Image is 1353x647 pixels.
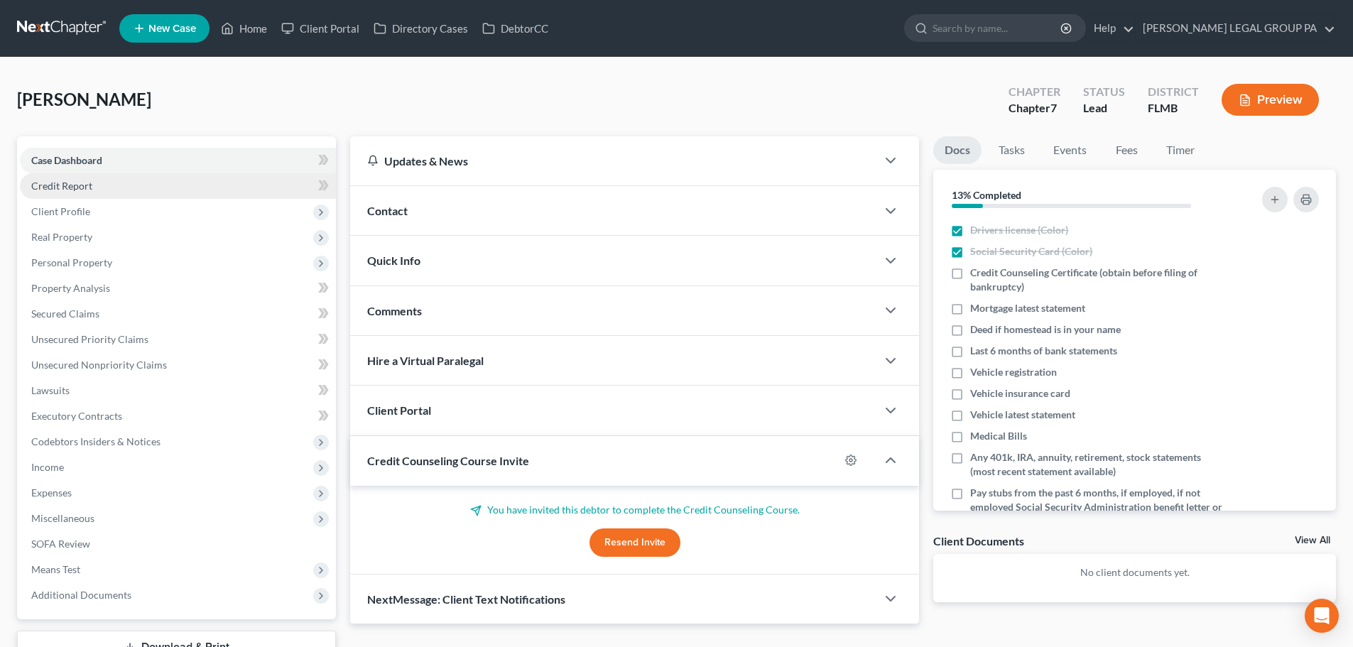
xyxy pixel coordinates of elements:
[31,410,122,422] span: Executory Contracts
[367,354,484,367] span: Hire a Virtual Paralegal
[367,204,408,217] span: Contact
[1042,136,1098,164] a: Events
[367,403,431,417] span: Client Portal
[366,16,475,41] a: Directory Cases
[31,589,131,601] span: Additional Documents
[1050,101,1057,114] span: 7
[20,531,336,557] a: SOFA Review
[31,231,92,243] span: Real Property
[367,454,529,467] span: Credit Counseling Course Invite
[31,512,94,524] span: Miscellaneous
[17,89,151,109] span: [PERSON_NAME]
[20,148,336,173] a: Case Dashboard
[1155,136,1206,164] a: Timer
[970,322,1121,337] span: Deed if homestead is in your name
[367,503,902,517] p: You have invited this debtor to complete the Credit Counseling Course.
[1305,599,1339,633] div: Open Intercom Messenger
[1222,84,1319,116] button: Preview
[970,365,1057,379] span: Vehicle registration
[987,136,1036,164] a: Tasks
[970,244,1092,259] span: Social Security Card (Color)
[970,386,1070,401] span: Vehicle insurance card
[367,304,422,317] span: Comments
[31,205,90,217] span: Client Profile
[1148,84,1199,100] div: District
[475,16,555,41] a: DebtorCC
[214,16,274,41] a: Home
[31,282,110,294] span: Property Analysis
[20,327,336,352] a: Unsecured Priority Claims
[970,266,1223,294] span: Credit Counseling Certificate (obtain before filing of bankruptcy)
[970,429,1027,443] span: Medical Bills
[933,533,1024,548] div: Client Documents
[970,301,1085,315] span: Mortgage latest statement
[970,344,1117,358] span: Last 6 months of bank statements
[20,301,336,327] a: Secured Claims
[31,538,90,550] span: SOFA Review
[20,352,336,378] a: Unsecured Nonpriority Claims
[945,565,1325,580] p: No client documents yet.
[31,333,148,345] span: Unsecured Priority Claims
[20,403,336,429] a: Executory Contracts
[31,256,112,268] span: Personal Property
[1083,100,1125,116] div: Lead
[148,23,196,34] span: New Case
[970,408,1075,422] span: Vehicle latest statement
[952,189,1021,201] strong: 13% Completed
[970,486,1223,528] span: Pay stubs from the past 6 months, if employed, if not employed Social Security Administration ben...
[970,450,1223,479] span: Any 401k, IRA, annuity, retirement, stock statements (most recent statement available)
[933,15,1063,41] input: Search by name...
[20,173,336,199] a: Credit Report
[367,254,420,267] span: Quick Info
[31,563,80,575] span: Means Test
[1087,16,1134,41] a: Help
[20,276,336,301] a: Property Analysis
[1009,84,1060,100] div: Chapter
[1295,535,1330,545] a: View All
[31,486,72,499] span: Expenses
[1148,100,1199,116] div: FLMB
[31,154,102,166] span: Case Dashboard
[274,16,366,41] a: Client Portal
[20,378,336,403] a: Lawsuits
[31,180,92,192] span: Credit Report
[31,435,161,447] span: Codebtors Insiders & Notices
[1083,84,1125,100] div: Status
[31,384,70,396] span: Lawsuits
[31,308,99,320] span: Secured Claims
[367,592,565,606] span: NextMessage: Client Text Notifications
[367,153,859,168] div: Updates & News
[1009,100,1060,116] div: Chapter
[970,223,1068,237] span: Drivers license (Color)
[1104,136,1149,164] a: Fees
[31,461,64,473] span: Income
[31,359,167,371] span: Unsecured Nonpriority Claims
[589,528,680,557] button: Resend Invite
[1136,16,1335,41] a: [PERSON_NAME] LEGAL GROUP PA
[933,136,982,164] a: Docs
